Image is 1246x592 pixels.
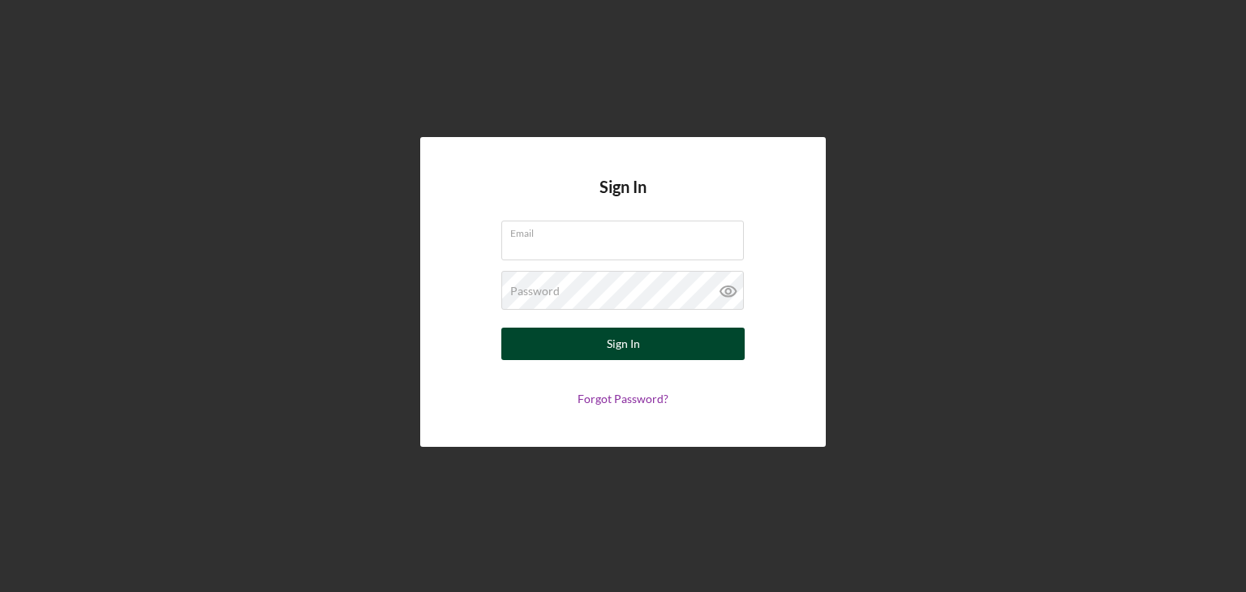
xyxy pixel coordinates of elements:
[578,392,668,405] a: Forgot Password?
[510,221,744,239] label: Email
[501,328,745,360] button: Sign In
[599,178,647,221] h4: Sign In
[607,328,640,360] div: Sign In
[510,285,560,298] label: Password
